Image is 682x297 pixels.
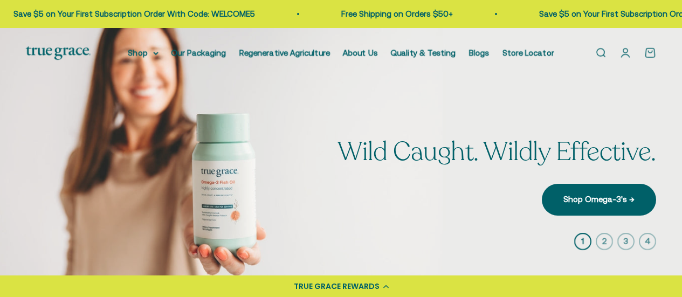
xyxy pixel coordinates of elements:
a: Quality & Testing [391,48,456,57]
p: Save $5 on Your First Subscription Order With Code: WELCOME5 [12,8,254,20]
a: Store Locator [502,48,554,57]
a: Regenerative Agriculture [239,48,330,57]
a: Free Shipping on Orders $50+ [340,9,452,18]
button: 2 [596,233,613,250]
button: 4 [639,233,656,250]
button: 3 [617,233,635,250]
a: Blogs [469,48,490,57]
a: Shop Omega-3's → [542,184,656,215]
a: Our Packaging [171,48,226,57]
a: About Us [343,48,378,57]
div: TRUE GRACE REWARDS [294,281,380,292]
split-lines: Wild Caught. Wildly Effective. [337,134,656,169]
button: 1 [574,233,591,250]
summary: Shop [128,46,159,59]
